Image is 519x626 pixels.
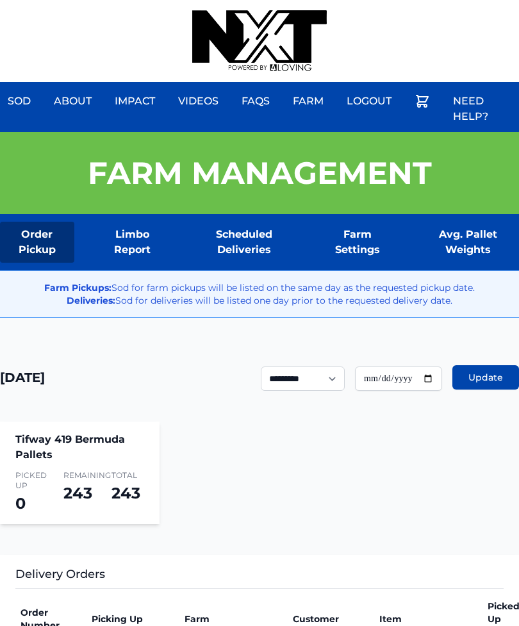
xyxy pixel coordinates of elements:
[111,470,144,481] span: Total
[170,86,226,117] a: Videos
[63,484,92,502] span: 243
[285,86,331,117] a: Farm
[63,470,96,481] span: Remaining
[339,86,399,117] a: Logout
[15,432,144,463] h4: Tifway 419 Bermuda Pallets
[190,222,298,263] a: Scheduled Deliveries
[192,10,327,72] img: nextdaysod.com Logo
[416,222,519,263] a: Avg. Pallet Weights
[44,282,111,293] strong: Farm Pickups:
[15,494,26,513] span: 0
[67,295,115,306] strong: Deliveries:
[95,222,170,263] a: Limbo Report
[318,222,396,263] a: Farm Settings
[15,565,504,589] h3: Delivery Orders
[445,86,519,132] a: Need Help?
[468,371,503,384] span: Update
[15,470,48,491] span: Picked Up
[111,484,140,502] span: 243
[452,365,519,390] button: Update
[88,158,432,188] h1: Farm Management
[107,86,163,117] a: Impact
[46,86,99,117] a: About
[234,86,277,117] a: FAQs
